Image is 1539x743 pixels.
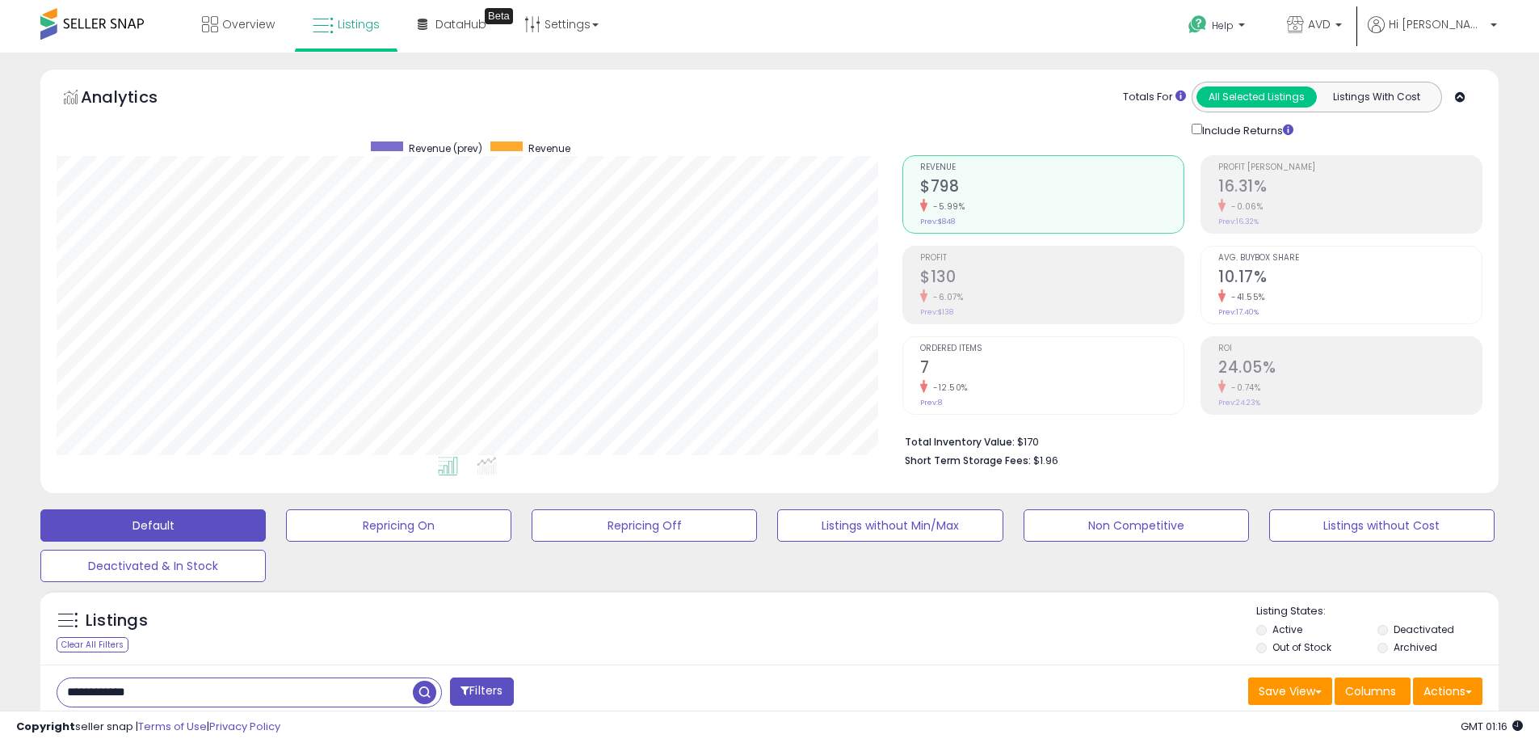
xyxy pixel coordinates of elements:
[57,637,128,652] div: Clear All Filters
[920,307,953,317] small: Prev: $138
[286,509,511,542] button: Repricing On
[1218,358,1482,380] h2: 24.05%
[532,509,757,542] button: Repricing Off
[920,163,1184,172] span: Revenue
[485,8,513,24] div: Tooltip anchor
[920,344,1184,353] span: Ordered Items
[435,16,486,32] span: DataHub
[40,550,266,582] button: Deactivated & In Stock
[927,201,965,213] small: -5.99%
[209,719,280,734] a: Privacy Policy
[1212,19,1234,32] span: Help
[1179,120,1313,139] div: Include Returns
[1335,678,1411,705] button: Columns
[920,358,1184,380] h2: 7
[777,509,1003,542] button: Listings without Min/Max
[1218,177,1482,199] h2: 16.31%
[1226,201,1263,213] small: -0.06%
[1218,268,1482,289] h2: 10.17%
[409,141,482,155] span: Revenue (prev)
[1218,163,1482,172] span: Profit [PERSON_NAME]
[920,398,942,407] small: Prev: 8
[1256,604,1499,619] p: Listing States:
[81,86,189,112] h5: Analytics
[1389,16,1486,32] span: Hi [PERSON_NAME]
[1248,678,1332,705] button: Save View
[16,719,75,734] strong: Copyright
[40,509,266,542] button: Default
[920,268,1184,289] h2: $130
[1394,640,1437,654] label: Archived
[1033,453,1058,468] span: $1.96
[1175,2,1261,53] a: Help
[1218,254,1482,263] span: Avg. Buybox Share
[920,177,1184,199] h2: $798
[1123,90,1186,105] div: Totals For
[450,678,513,706] button: Filters
[528,141,570,155] span: Revenue
[920,254,1184,263] span: Profit
[1413,678,1482,705] button: Actions
[920,217,955,226] small: Prev: $848
[905,431,1470,450] li: $170
[927,291,963,303] small: -6.07%
[338,16,380,32] span: Listings
[1188,15,1208,35] i: Get Help
[16,720,280,735] div: seller snap | |
[1218,217,1259,226] small: Prev: 16.32%
[1272,623,1302,636] label: Active
[905,435,1015,449] b: Total Inventory Value:
[1368,16,1497,53] a: Hi [PERSON_NAME]
[1218,344,1482,353] span: ROI
[1394,623,1454,636] label: Deactivated
[1461,719,1523,734] span: 2025-10-9 01:16 GMT
[1218,307,1259,317] small: Prev: 17.40%
[1316,87,1436,108] button: Listings With Cost
[1226,382,1260,394] small: -0.74%
[222,16,275,32] span: Overview
[1024,509,1249,542] button: Non Competitive
[1345,683,1396,699] span: Columns
[1226,291,1265,303] small: -41.55%
[86,610,148,632] h5: Listings
[1308,16,1331,32] span: AVD
[1272,640,1331,654] label: Out of Stock
[927,382,968,394] small: -12.50%
[1269,509,1495,542] button: Listings without Cost
[1196,87,1317,108] button: All Selected Listings
[1218,398,1260,407] small: Prev: 24.23%
[905,454,1031,467] b: Short Term Storage Fees:
[138,719,207,734] a: Terms of Use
